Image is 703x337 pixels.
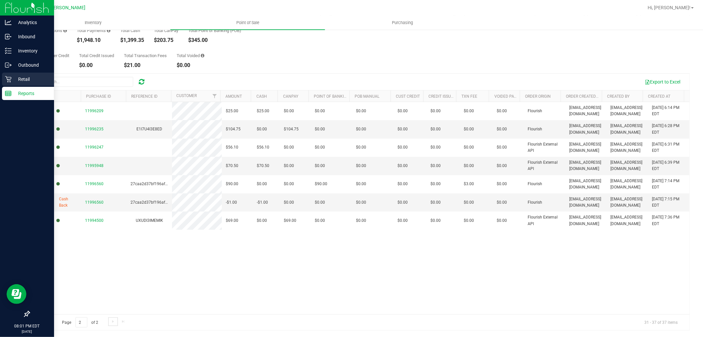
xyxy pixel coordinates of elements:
[315,144,325,151] span: $0.00
[652,214,686,227] span: [DATE] 7:36 PM EDT
[16,16,170,30] a: Inventory
[257,199,268,206] span: -$1.00
[5,90,12,97] inline-svg: Reports
[75,317,87,327] input: 2
[12,61,51,69] p: Outbound
[5,76,12,83] inline-svg: Retail
[131,182,201,186] span: 27caa2d37bf196af064c3d520960d3be
[284,108,294,114] span: $0.00
[226,126,241,132] span: $104.75
[177,63,204,68] div: $0.00
[497,163,507,169] span: $0.00
[397,108,408,114] span: $0.00
[356,199,366,206] span: $0.00
[226,144,238,151] span: $56.10
[226,218,238,224] span: $69.00
[355,94,380,99] a: POB Manual
[170,16,325,30] a: Point of Sale
[430,199,441,206] span: $0.00
[648,94,671,99] a: Created At
[648,5,690,10] span: Hi, [PERSON_NAME]!
[397,126,408,132] span: $0.00
[430,181,441,187] span: $0.00
[464,199,474,206] span: $0.00
[284,144,294,151] span: $0.00
[639,317,683,327] span: 31 - 37 of 37 items
[528,199,542,206] span: Flourish
[528,214,562,227] span: Flourish External API
[528,126,542,132] span: Flourish
[12,89,51,97] p: Reports
[3,329,51,334] p: [DATE]
[497,199,507,206] span: $0.00
[85,127,103,131] span: 11996235
[356,218,366,224] span: $0.00
[356,126,366,132] span: $0.00
[188,28,241,33] div: Total Point of Banking (POB)
[257,218,267,224] span: $0.00
[464,126,474,132] span: $0.00
[56,317,104,327] span: Page of 2
[177,53,204,58] div: Total Voided
[188,38,241,43] div: $345.00
[315,218,325,224] span: $0.00
[315,163,325,169] span: $0.00
[79,63,114,68] div: $0.00
[497,144,507,151] span: $0.00
[283,94,298,99] a: CanPay
[611,178,644,190] span: [EMAIL_ADDRESS][DOMAIN_NAME]
[569,196,603,209] span: [EMAIL_ADDRESS][DOMAIN_NAME]
[652,105,686,117] span: [DATE] 6:14 PM EDT
[464,108,474,114] span: $0.00
[5,48,12,54] inline-svg: Inventory
[86,94,111,99] a: Purchase ID
[12,47,51,55] p: Inventory
[257,126,267,132] span: $0.00
[257,108,269,114] span: $25.00
[430,144,441,151] span: $0.00
[209,90,220,102] a: Filter
[226,181,238,187] span: $90.00
[136,127,162,131] span: E1I7U4I3E8ED
[464,163,474,169] span: $0.00
[226,163,238,169] span: $70.50
[284,163,294,169] span: $0.00
[497,218,507,224] span: $0.00
[430,218,441,224] span: $0.00
[569,159,603,172] span: [EMAIL_ADDRESS][DOMAIN_NAME]
[611,141,644,154] span: [EMAIL_ADDRESS][DOMAIN_NAME]
[120,38,144,43] div: $1,399.35
[227,20,268,26] span: Point of Sale
[461,94,477,99] a: Txn Fee
[284,126,299,132] span: $104.75
[528,181,542,187] span: Flourish
[497,181,507,187] span: $0.00
[356,144,366,151] span: $0.00
[611,214,644,227] span: [EMAIL_ADDRESS][DOMAIN_NAME]
[225,94,242,99] a: Amount
[383,20,422,26] span: Purchasing
[201,53,204,58] i: Sum of all voided payment transaction amounts, excluding tips and transaction fees.
[131,94,158,99] a: Reference ID
[120,28,144,33] div: Total Cash
[464,181,474,187] span: $3.00
[397,181,408,187] span: $0.00
[569,178,603,190] span: [EMAIL_ADDRESS][DOMAIN_NAME]
[59,196,77,209] span: Cash Back
[611,196,644,209] span: [EMAIL_ADDRESS][DOMAIN_NAME]
[85,109,103,113] span: 11996209
[257,181,267,187] span: $0.00
[124,53,167,58] div: Total Transaction Fees
[85,163,103,168] span: 11995948
[3,323,51,329] p: 08:01 PM EDT
[652,159,686,172] span: [DATE] 6:39 PM EDT
[12,75,51,83] p: Retail
[464,218,474,224] span: $0.00
[315,108,325,114] span: $0.00
[397,163,408,169] span: $0.00
[429,94,456,99] a: Credit Issued
[49,5,85,11] span: [PERSON_NAME]
[131,200,201,205] span: 27caa2d37bf196af064c3d520960d3be
[528,108,542,114] span: Flourish
[611,105,644,117] span: [EMAIL_ADDRESS][DOMAIN_NAME]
